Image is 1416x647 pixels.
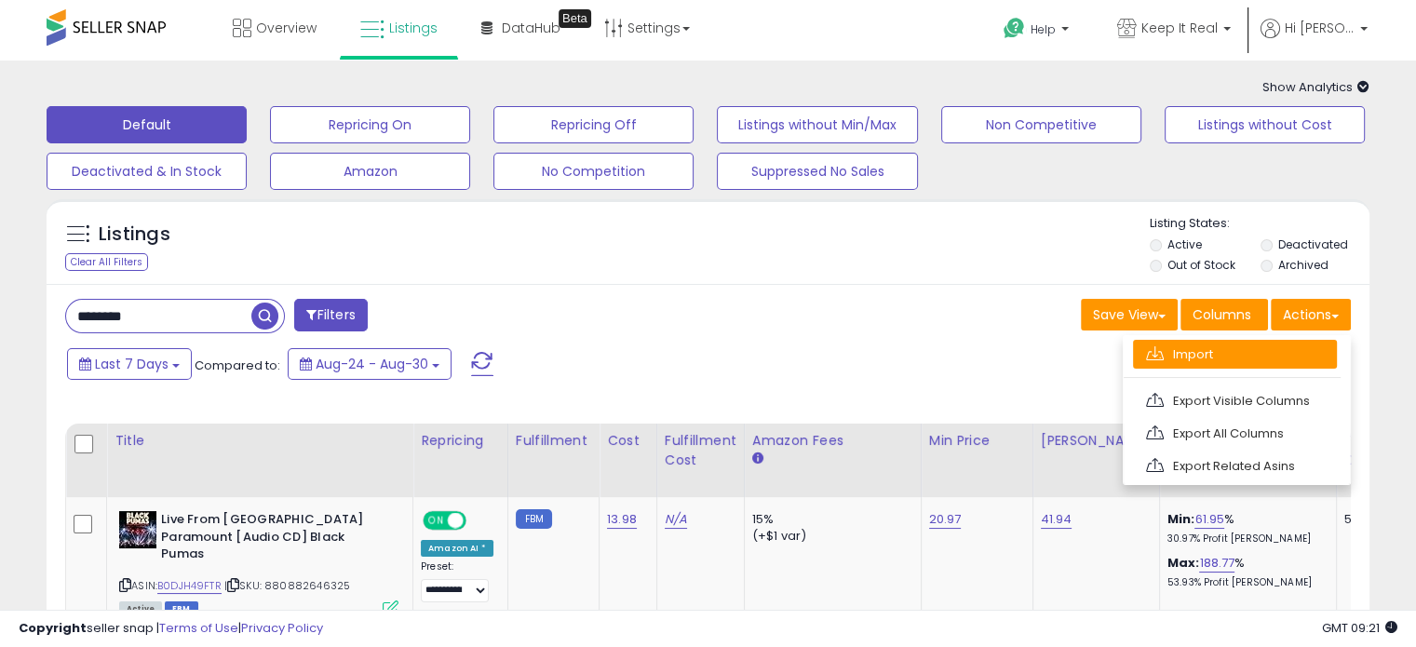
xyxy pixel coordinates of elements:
a: 41.94 [1041,510,1072,529]
div: 5 [1344,511,1402,528]
button: Amazon [270,153,470,190]
small: FBM [516,509,552,529]
a: Export All Columns [1133,419,1337,448]
img: 51B-eNcuHOL._SL40_.jpg [119,511,156,548]
div: Fulfillment Cost [665,431,736,470]
button: Listings without Cost [1165,106,1365,143]
span: Aug-24 - Aug-30 [316,355,428,373]
button: Filters [294,299,367,331]
span: Overview [256,19,317,37]
div: Amazon AI * [421,540,493,557]
h5: Listings [99,222,170,248]
span: ON [425,513,448,529]
a: 188.77 [1199,554,1234,573]
div: Clear All Filters [65,253,148,271]
button: Last 7 Days [67,348,192,380]
span: Help [1031,21,1056,37]
span: Hi [PERSON_NAME] [1285,19,1355,37]
p: 53.93% Profit [PERSON_NAME] [1167,576,1322,589]
span: Listings [389,19,438,37]
a: Help [989,3,1087,61]
a: 61.95 [1194,510,1224,529]
span: | SKU: 880882646325 [224,578,350,593]
button: Listings without Min/Max [717,106,917,143]
a: 13.98 [607,510,637,529]
b: Min: [1167,510,1195,528]
div: Title [115,431,405,451]
div: Repricing [421,431,500,451]
a: Export Related Asins [1133,452,1337,480]
button: Repricing On [270,106,470,143]
div: Preset: [421,560,493,602]
th: The percentage added to the cost of goods (COGS) that forms the calculator for Min & Max prices. [1159,424,1336,497]
div: 15% [752,511,907,528]
button: Suppressed No Sales [717,153,917,190]
div: % [1167,555,1322,589]
div: Fulfillment [516,431,591,451]
label: Archived [1277,257,1328,273]
span: DataHub [502,19,560,37]
i: Get Help [1003,17,1026,40]
span: Last 7 Days [95,355,169,373]
div: % [1167,511,1322,546]
button: Actions [1271,299,1351,330]
button: No Competition [493,153,694,190]
button: Non Competitive [941,106,1141,143]
a: Export Visible Columns [1133,386,1337,415]
span: FBM [165,601,198,617]
div: (+$1 var) [752,528,907,545]
label: Out of Stock [1167,257,1235,273]
a: N/A [665,510,687,529]
b: Max: [1167,554,1200,572]
strong: Copyright [19,619,87,637]
span: Compared to: [195,357,280,374]
span: Columns [1193,305,1251,324]
label: Active [1167,236,1202,252]
div: Amazon Fees [752,431,913,451]
small: Amazon Fees. [752,451,763,467]
div: Tooltip anchor [559,9,591,28]
button: Default [47,106,247,143]
div: Min Price [929,431,1025,451]
p: Listing States: [1150,215,1369,233]
button: Columns [1180,299,1268,330]
a: 20.97 [929,510,962,529]
span: 2025-09-7 09:21 GMT [1322,619,1397,637]
button: Aug-24 - Aug-30 [288,348,452,380]
a: B0DJH49FTR [157,578,222,594]
span: Keep It Real [1141,19,1218,37]
div: Cost [607,431,649,451]
div: [PERSON_NAME] [1041,431,1152,451]
a: Hi [PERSON_NAME] [1261,19,1368,61]
b: Live From [GEOGRAPHIC_DATA] Paramount [Audio CD] Black Pumas [161,511,387,568]
button: Repricing Off [493,106,694,143]
span: Show Analytics [1262,78,1369,96]
a: Import [1133,340,1337,369]
p: 30.97% Profit [PERSON_NAME] [1167,532,1322,546]
button: Save View [1081,299,1178,330]
a: Terms of Use [159,619,238,637]
button: Deactivated & In Stock [47,153,247,190]
label: Deactivated [1277,236,1347,252]
div: seller snap | | [19,620,323,638]
span: OFF [464,513,493,529]
span: All listings currently available for purchase on Amazon [119,601,162,617]
a: Privacy Policy [241,619,323,637]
